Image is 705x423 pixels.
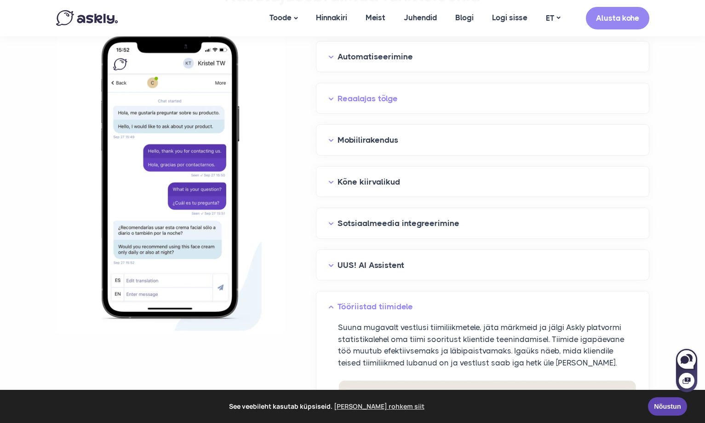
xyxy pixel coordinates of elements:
button: Reaalajas tõlge [328,92,637,106]
img: Chat phone [56,23,285,333]
button: UUS! AI Assistent [328,258,637,272]
a: ET [537,12,569,25]
button: Automatiseerimine [328,50,637,64]
a: Nõustun [648,397,687,416]
button: Mobiilirakendus [328,133,637,147]
p: Suuna mugavalt vestlusi tiimiliikmetele, jäta märkmeid ja jälgi Askly platvormi statistikalehel o... [338,322,637,369]
img: Askly [56,10,118,26]
a: Alusta kohe [586,7,649,29]
button: Sotsiaalmeedia integreerimine [328,216,637,231]
button: Kõne kiirvalikud [328,175,637,189]
a: learn more about cookies [332,400,426,413]
button: Tööriistad tiimidele [328,300,637,314]
iframe: Askly chat [675,347,698,393]
span: See veebileht kasutab küpsiseid. [13,400,642,413]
